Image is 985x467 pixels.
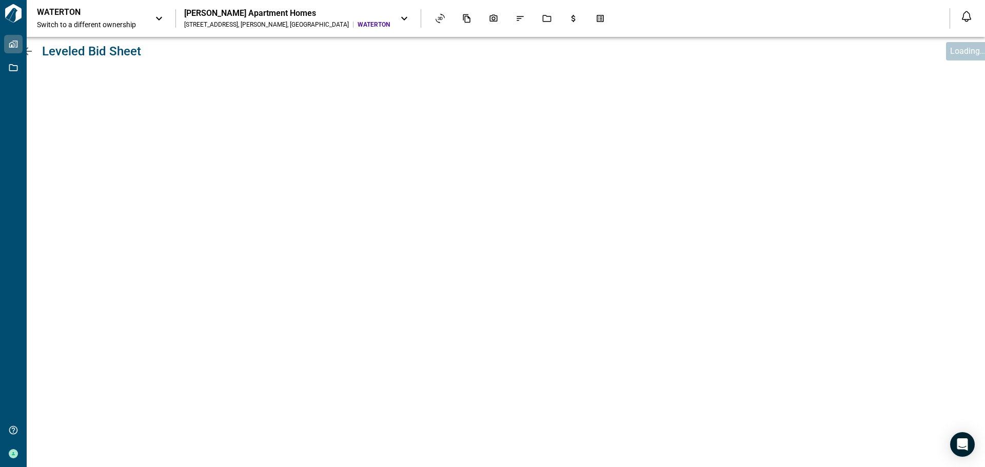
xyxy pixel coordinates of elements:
div: Photos [483,10,504,27]
div: Open Intercom Messenger [950,432,975,457]
span: Leveled Bid Sheet [42,44,141,58]
p: WATERTON [37,7,129,17]
span: Switch to a different ownership [37,19,145,30]
div: Documents [456,10,478,27]
button: Open notification feed [958,8,975,25]
div: [STREET_ADDRESS] , [PERSON_NAME] , [GEOGRAPHIC_DATA] [184,21,349,29]
div: Jobs [536,10,558,27]
div: Issues & Info [509,10,531,27]
div: Asset View [429,10,451,27]
div: Takeoff Center [589,10,611,27]
div: [PERSON_NAME] Apartment Homes [184,8,390,18]
span: WATERTON [358,21,390,29]
div: Budgets [563,10,584,27]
